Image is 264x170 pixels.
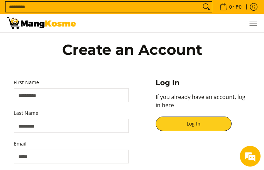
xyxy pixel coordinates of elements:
h1: Create an Account [39,41,225,59]
ul: Customer Navigation [83,14,257,32]
a: Log In [156,117,232,131]
nav: Main Menu [83,14,257,32]
p: If you already have an account, log in here [156,93,250,117]
button: Search [201,2,212,12]
span: • [217,3,244,11]
label: First Name [14,78,129,87]
img: Create Account | Mang Kosme [7,17,76,29]
label: Email [14,140,129,148]
span: ₱0 [235,4,243,9]
h3: Log In [156,78,250,87]
button: Menu [249,14,257,32]
span: 0 [228,4,233,9]
label: Last Name [14,109,129,118]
